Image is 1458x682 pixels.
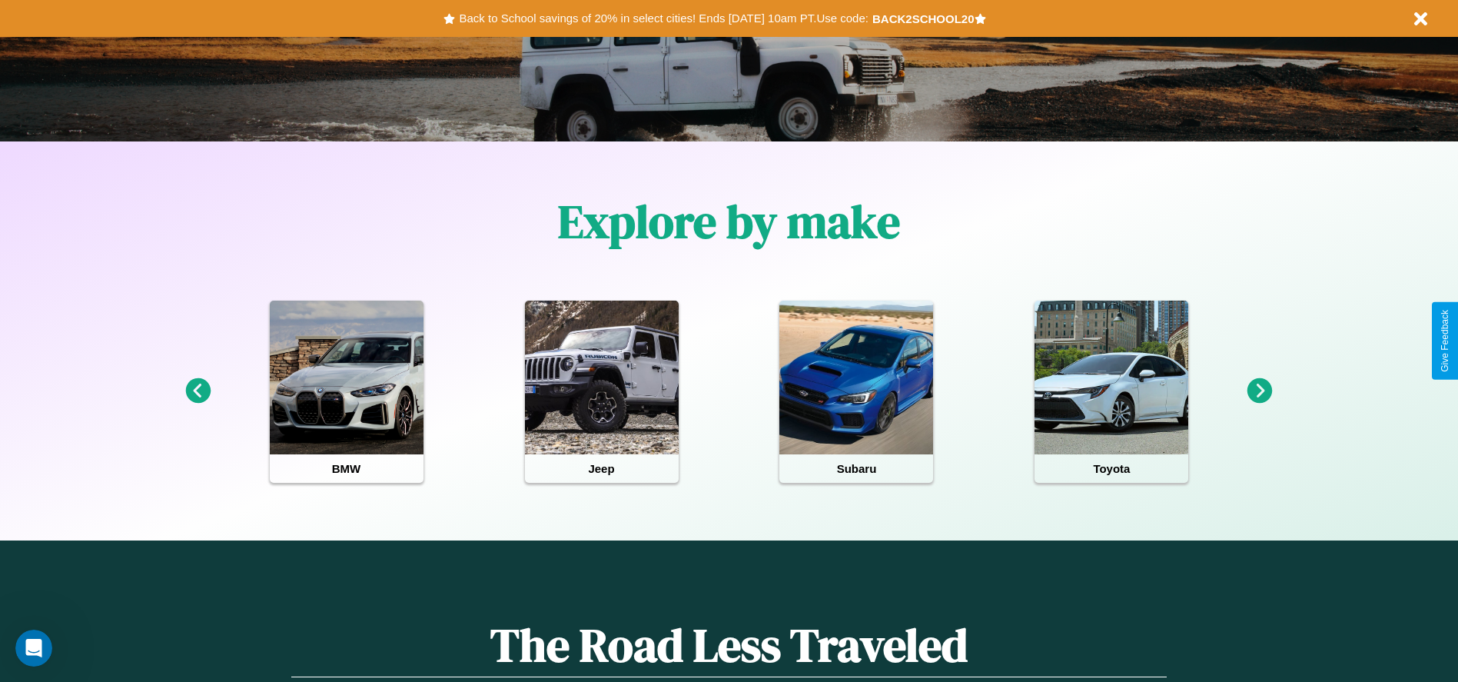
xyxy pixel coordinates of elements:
[558,190,900,253] h1: Explore by make
[15,630,52,667] iframe: Intercom live chat
[455,8,872,29] button: Back to School savings of 20% in select cities! Ends [DATE] 10am PT.Use code:
[1035,454,1188,483] h4: Toyota
[1440,310,1450,372] div: Give Feedback
[525,454,679,483] h4: Jeep
[291,614,1166,677] h1: The Road Less Traveled
[270,454,423,483] h4: BMW
[779,454,933,483] h4: Subaru
[872,12,975,25] b: BACK2SCHOOL20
